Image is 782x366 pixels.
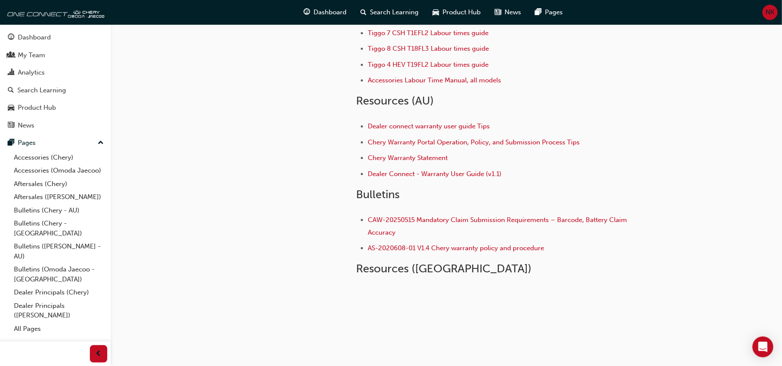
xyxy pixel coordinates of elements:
[10,164,107,177] a: Accessories (Omoda Jaecoo)
[10,322,107,336] a: All Pages
[368,29,488,37] a: Tiggo 7 CSH T1EFL2 Labour times guide
[368,61,488,69] a: Tiggo 4 HEV T19FL2 Labour times guide
[535,7,542,18] span: pages-icon
[10,240,107,263] a: Bulletins ([PERSON_NAME] - AU)
[3,100,107,116] a: Product Hub
[8,52,14,59] span: people-icon
[370,7,419,17] span: Search Learning
[3,82,107,98] a: Search Learning
[10,177,107,191] a: Aftersales (Chery)
[361,7,367,18] span: search-icon
[488,3,528,21] a: news-iconNews
[8,69,14,77] span: chart-icon
[495,7,502,18] span: news-icon
[304,7,310,18] span: guage-icon
[356,262,531,275] span: Resources ([GEOGRAPHIC_DATA])
[528,3,570,21] a: pages-iconPages
[368,45,489,52] a: Tiggo 8 CSH T18FL3 Labour times guide
[368,216,629,236] a: CAW-20250515 Mandatory Claim Submission Requirements – Barcode, Battery Claim Accuracy
[10,299,107,322] a: Dealer Principals ([PERSON_NAME])
[98,137,104,149] span: up-icon
[10,190,107,204] a: Aftersales ([PERSON_NAME])
[443,7,481,17] span: Product Hub
[368,244,544,252] a: AS-2020608-01 V1.4 Chery warranty policy and procedure
[356,94,434,108] span: Resources (AU)
[10,151,107,164] a: Accessories (Chery)
[10,204,107,217] a: Bulletins (Chery - AU)
[10,263,107,286] a: Bulletins (Omoda Jaecoo - [GEOGRAPHIC_DATA])
[368,170,502,178] a: Dealer Connect - Warranty User Guide (v1.1)
[354,3,426,21] a: search-iconSearch Learning
[17,85,66,95] div: Search Learning
[314,7,347,17] span: Dashboard
[762,5,778,20] button: NK
[8,139,14,147] span: pages-icon
[8,104,14,112] span: car-icon
[297,3,354,21] a: guage-iconDashboard
[505,7,521,17] span: News
[3,135,107,151] button: Pages
[368,122,490,130] a: Dealer connect warranty user guide Tips
[4,3,104,21] img: oneconnect
[752,337,773,357] div: Open Intercom Messenger
[96,349,102,359] span: prev-icon
[368,138,580,146] a: Chery Warranty Portal Operation, Policy, and Submission Process Tips
[18,103,56,113] div: Product Hub
[3,65,107,81] a: Analytics
[3,47,107,63] a: My Team
[18,121,34,131] div: News
[18,68,45,78] div: Analytics
[18,50,45,60] div: My Team
[8,87,14,95] span: search-icon
[10,217,107,240] a: Bulletins (Chery - [GEOGRAPHIC_DATA])
[426,3,488,21] a: car-iconProduct Hub
[356,188,399,201] span: Bulletins
[3,118,107,134] a: News
[18,33,51,42] div: Dashboard
[10,286,107,299] a: Dealer Principals (Chery)
[545,7,563,17] span: Pages
[8,34,14,42] span: guage-icon
[8,122,14,130] span: news-icon
[433,7,439,18] span: car-icon
[368,76,501,84] a: Accessories Labour Time Manual, all models
[18,138,36,148] div: Pages
[766,7,775,17] span: NK
[3,29,107,46] a: Dashboard
[368,154,448,162] a: Chery Warranty Statement
[3,28,107,135] button: DashboardMy TeamAnalyticsSearch LearningProduct HubNews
